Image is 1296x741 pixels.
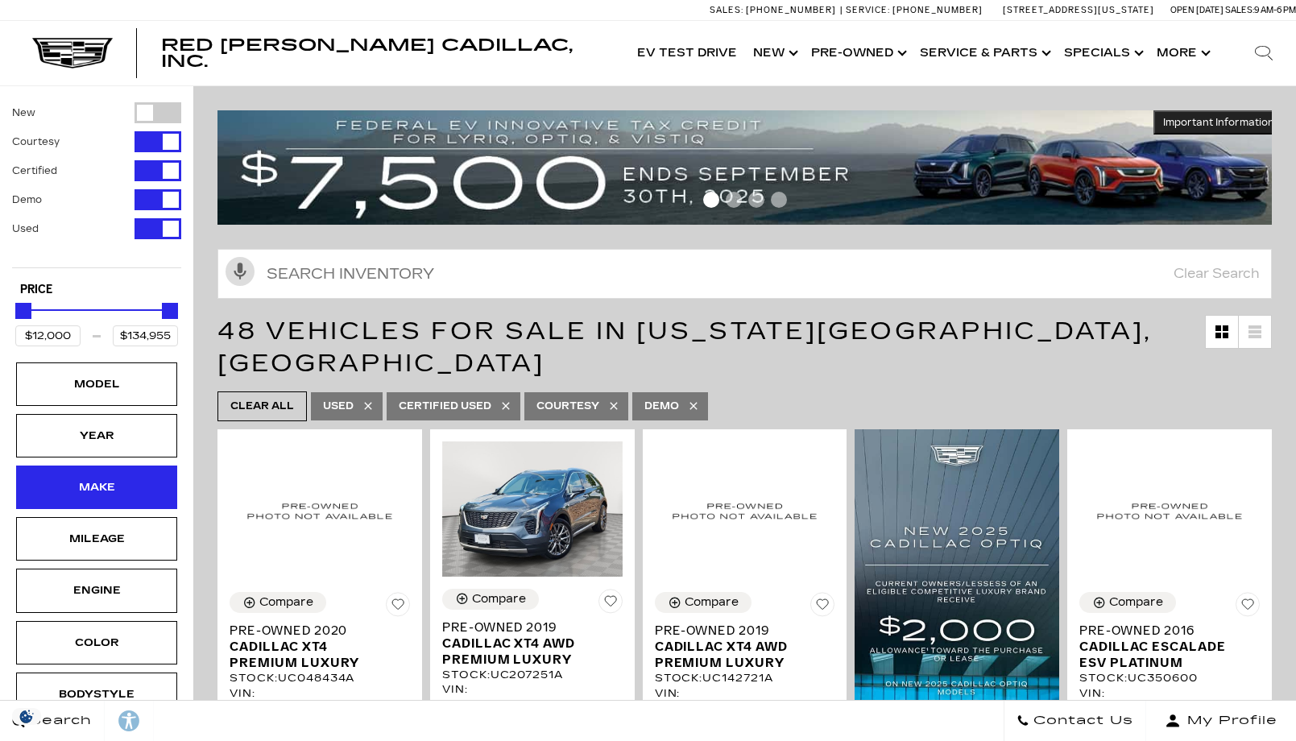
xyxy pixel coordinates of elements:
span: Pre-Owned 2019 [442,619,611,635]
div: Compare [259,595,313,610]
div: VIN: [US_VEHICLE_IDENTIFICATION_NUMBER] [655,686,835,715]
a: Specials [1056,21,1149,85]
span: Search [25,710,92,732]
span: Cadillac XT4 AWD Premium Luxury [655,639,823,671]
a: Pre-Owned 2020Cadillac XT4 Premium Luxury [230,623,410,671]
span: Sales: [710,5,743,15]
a: Pre-Owned 2019Cadillac XT4 AWD Premium Luxury [442,619,623,668]
button: Save Vehicle [810,592,834,623]
div: VIN: [US_VEHICLE_IDENTIFICATION_NUMBER] [230,686,410,715]
button: Compare Vehicle [655,592,752,613]
span: Cadillac XT4 Premium Luxury [230,639,398,671]
div: Mileage [56,530,137,548]
span: [PHONE_NUMBER] [746,5,836,15]
a: Pre-Owned 2016Cadillac Escalade ESV Platinum [1079,623,1260,671]
div: Color [56,634,137,652]
div: Stock : UC048434A [230,671,410,685]
div: Stock : UC207251A [442,668,623,682]
a: Service & Parts [912,21,1056,85]
input: Maximum [113,325,178,346]
img: 2016 Cadillac Escalade ESV Platinum [1079,441,1260,580]
span: Service: [846,5,890,15]
div: VIN: [US_VEHICLE_IDENTIFICATION_NUMBER] [442,682,623,711]
label: New [12,105,35,121]
a: [STREET_ADDRESS][US_STATE] [1003,5,1154,15]
input: Search Inventory [217,249,1272,299]
span: Contact Us [1029,710,1133,732]
div: ModelModel [16,362,177,406]
div: Compare [1109,595,1163,610]
img: 2019 Cadillac XT4 AWD Premium Luxury [655,441,835,580]
a: Pre-Owned [803,21,912,85]
span: Go to slide 2 [726,192,742,208]
span: Certified Used [399,396,491,416]
img: 2020 Cadillac XT4 Premium Luxury [230,441,410,580]
div: Stock : UC350600 [1079,671,1260,685]
span: Demo [644,396,679,416]
div: Maximum Price [162,303,178,319]
a: EV Test Drive [629,21,745,85]
span: My Profile [1181,710,1277,732]
svg: Click to toggle on voice search [226,257,255,286]
span: Go to slide 3 [748,192,764,208]
button: Compare Vehicle [442,589,539,610]
div: EngineEngine [16,569,177,612]
h5: Price [20,283,173,297]
div: Make [56,478,137,496]
button: Save Vehicle [598,589,623,619]
button: Save Vehicle [386,592,410,623]
span: Pre-Owned 2019 [655,623,823,639]
button: Important Information [1153,110,1284,135]
span: Cadillac Escalade ESV Platinum [1079,639,1248,671]
button: More [1149,21,1215,85]
img: vrp-tax-ending-august-version [217,110,1284,225]
div: Price [15,297,178,346]
span: Red [PERSON_NAME] Cadillac, Inc. [161,35,573,71]
div: Engine [56,582,137,599]
a: Pre-Owned 2019Cadillac XT4 AWD Premium Luxury [655,623,835,671]
a: New [745,21,803,85]
img: Opt-Out Icon [8,708,45,725]
div: Minimum Price [15,303,31,319]
button: Compare Vehicle [1079,592,1176,613]
img: 2019 Cadillac XT4 AWD Premium Luxury [442,441,623,577]
section: Click to Open Cookie Consent Modal [8,708,45,725]
div: ColorColor [16,621,177,664]
div: Bodystyle [56,685,137,703]
label: Demo [12,192,42,208]
span: Cadillac XT4 AWD Premium Luxury [442,635,611,668]
label: Certified [12,163,57,179]
a: Service: [PHONE_NUMBER] [840,6,987,14]
img: Cadillac Dark Logo with Cadillac White Text [32,38,113,68]
div: VIN: [US_VEHICLE_IDENTIFICATION_NUMBER] [1079,686,1260,715]
label: Courtesy [12,134,60,150]
div: Stock : UC142721A [655,671,835,685]
button: Save Vehicle [1236,592,1260,623]
a: Sales: [PHONE_NUMBER] [710,6,840,14]
span: Pre-Owned 2020 [230,623,398,639]
span: 48 Vehicles for Sale in [US_STATE][GEOGRAPHIC_DATA], [GEOGRAPHIC_DATA] [217,317,1152,378]
span: [PHONE_NUMBER] [892,5,983,15]
span: Clear All [230,396,294,416]
div: Compare [472,592,526,606]
span: Important Information [1163,116,1274,129]
input: Minimum [15,325,81,346]
span: Courtesy [536,396,599,416]
span: Open [DATE] [1170,5,1224,15]
div: Year [56,427,137,445]
span: 9 AM-6 PM [1254,5,1296,15]
div: Model [56,375,137,393]
div: YearYear [16,414,177,457]
span: Go to slide 1 [703,192,719,208]
button: Compare Vehicle [230,592,326,613]
span: Pre-Owned 2016 [1079,623,1248,639]
div: BodystyleBodystyle [16,673,177,716]
a: Contact Us [1004,701,1146,741]
div: Filter by Vehicle Type [12,102,181,267]
span: Used [323,396,354,416]
span: Go to slide 4 [771,192,787,208]
button: Open user profile menu [1146,701,1296,741]
span: Sales: [1225,5,1254,15]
